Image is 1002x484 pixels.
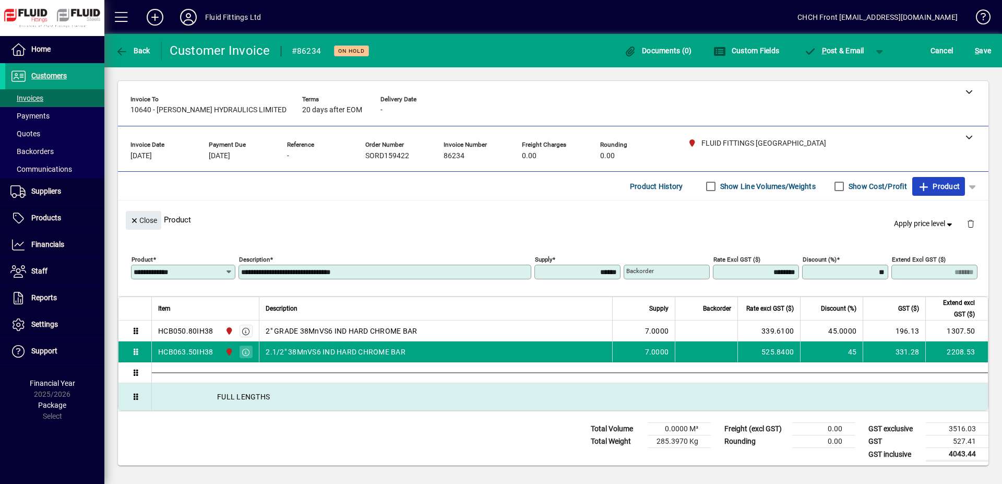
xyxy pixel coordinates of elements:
span: Supply [649,303,669,314]
span: Quotes [10,129,40,138]
td: 2208.53 [925,341,988,362]
button: Cancel [928,41,956,60]
td: GST inclusive [863,448,926,461]
span: Invoices [10,94,43,102]
span: Custom Fields [713,46,779,55]
span: FLUID FITTINGS CHRISTCHURCH [222,325,234,337]
span: Financials [31,240,64,249]
span: Backorder [703,303,731,314]
span: 0.00 [600,152,615,160]
a: Payments [5,107,104,125]
span: P [822,46,827,55]
td: 0.00 [792,435,855,448]
span: Description [266,303,297,314]
div: FULL LENGTHS [152,383,988,410]
span: Communications [10,165,72,173]
app-page-header-button: Delete [958,219,983,228]
span: Financial Year [30,379,75,387]
span: Home [31,45,51,53]
button: Apply price level [890,215,959,233]
button: Add [138,8,172,27]
div: HCB050.80IH38 [158,326,213,336]
span: Backorders [10,147,54,156]
a: Settings [5,312,104,338]
td: GST [863,435,926,448]
span: Package [38,401,66,409]
span: FLUID FITTINGS CHRISTCHURCH [222,346,234,358]
td: 196.13 [863,321,925,341]
td: 331.28 [863,341,925,362]
button: Documents (0) [622,41,695,60]
a: Communications [5,160,104,178]
a: Backorders [5,143,104,160]
span: Payments [10,112,50,120]
td: 527.41 [926,435,988,448]
td: Freight (excl GST) [719,423,792,435]
span: - [287,152,289,160]
mat-label: Supply [535,256,552,263]
td: 3516.03 [926,423,988,435]
a: Staff [5,258,104,285]
td: Total Volume [586,423,648,435]
span: S [975,46,979,55]
span: Back [115,46,150,55]
span: Close [130,212,157,229]
button: Profile [172,8,205,27]
span: Apply price level [894,218,955,229]
td: 0.0000 M³ [648,423,711,435]
div: 525.8400 [744,347,794,357]
app-page-header-button: Back [104,41,162,60]
div: 339.6100 [744,326,794,336]
button: Product [912,177,965,196]
button: Save [972,41,994,60]
span: Product [917,178,960,195]
button: Custom Fields [711,41,782,60]
td: 45.0000 [800,321,863,341]
div: Customer Invoice [170,42,270,59]
td: 0.00 [792,423,855,435]
a: Invoices [5,89,104,107]
span: Item [158,303,171,314]
span: Customers [31,72,67,80]
td: 45 [800,341,863,362]
mat-label: Product [132,256,153,263]
span: ost & Email [804,46,864,55]
td: 1307.50 [925,321,988,341]
a: Suppliers [5,179,104,205]
span: Product History [630,178,683,195]
a: Home [5,37,104,63]
span: Products [31,214,61,222]
span: [DATE] [130,152,152,160]
button: Close [126,211,161,230]
mat-label: Backorder [626,267,654,275]
span: Reports [31,293,57,302]
a: Products [5,205,104,231]
mat-label: Description [239,256,270,263]
button: Back [113,41,153,60]
span: On hold [338,48,365,54]
a: Support [5,338,104,364]
td: Total Weight [586,435,648,448]
div: #86234 [292,43,321,60]
td: GST exclusive [863,423,926,435]
span: ave [975,42,991,59]
div: Fluid Fittings Ltd [205,9,261,26]
span: 2" GRADE 38MnVS6 IND HARD CHROME BAR [266,326,417,336]
div: HCB063.50IH38 [158,347,213,357]
td: 285.3970 Kg [648,435,711,448]
span: - [380,106,383,114]
mat-label: Rate excl GST ($) [713,256,760,263]
span: 7.0000 [645,326,669,336]
app-page-header-button: Close [123,215,164,225]
button: Post & Email [798,41,869,60]
a: Financials [5,232,104,258]
label: Show Line Volumes/Weights [718,181,816,192]
a: Reports [5,285,104,311]
button: Product History [626,177,687,196]
span: 20 days after EOM [302,106,362,114]
span: 86234 [444,152,464,160]
span: Extend excl GST ($) [932,297,975,320]
div: Product [118,200,988,239]
span: 7.0000 [645,347,669,357]
span: 10640 - [PERSON_NAME] HYDRAULICS LIMITED [130,106,287,114]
